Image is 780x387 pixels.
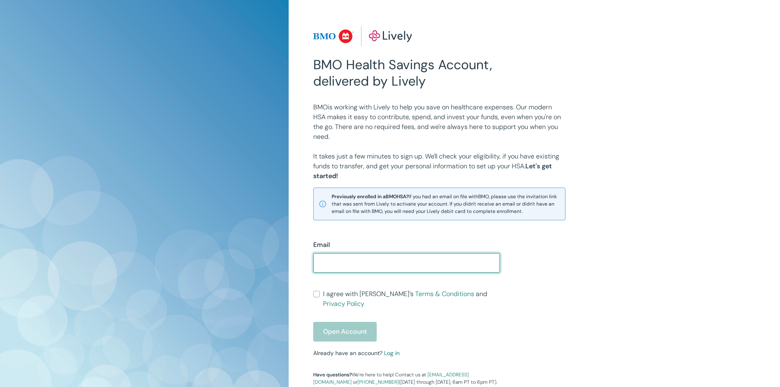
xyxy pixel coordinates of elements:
a: Log in [384,349,400,357]
span: If you had an email on file with BMO , please use the invitation link that was sent from Lively t... [332,193,560,215]
img: Lively [313,26,412,47]
a: Terms & Conditions [415,290,474,298]
label: Email [313,240,330,250]
p: We're here to help! Contact us at or ([DATE] through [DATE], 6am PT to 6pm PT). [313,371,500,386]
p: It takes just a few minutes to sign up. We'll check your eligibility, if you have existing funds ... [313,152,565,181]
h2: BMO Health Savings Account, delivered by Lively [313,57,500,89]
a: Privacy Policy [323,299,364,308]
small: Already have an account? [313,349,400,357]
strong: Have questions? [313,371,352,378]
p: BMO is working with Lively to help you save on healthcare expenses. Our modern HSA makes it easy ... [313,102,565,142]
span: I agree with [PERSON_NAME]’s and [323,289,500,309]
a: [PHONE_NUMBER] [357,379,399,385]
strong: Previously enrolled in a BMO HSA? [332,193,409,200]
